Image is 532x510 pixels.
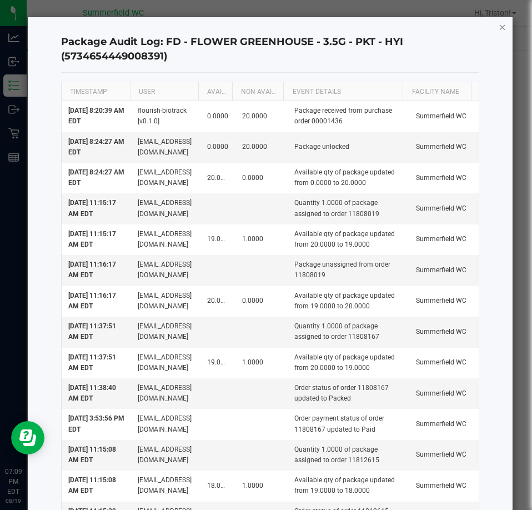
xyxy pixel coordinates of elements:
span: [DATE] 11:15:08 AM EDT [68,446,116,464]
td: 20.0000 [235,101,288,132]
th: AVAILABLE [198,82,232,101]
td: Summerfield WC [409,378,479,409]
td: [EMAIL_ADDRESS][DOMAIN_NAME] [131,163,200,193]
td: 1.0000 [235,348,288,378]
th: EVENT DETAILS [283,82,403,101]
td: 1.0000 [235,471,288,501]
td: [EMAIL_ADDRESS][DOMAIN_NAME] [131,471,200,501]
td: 18.0000 [200,471,235,501]
td: 0.0000 [235,163,288,193]
td: Order payment status of order 11808167 updated to Paid [288,409,409,439]
td: Available qty of package updated from 20.0000 to 19.0000 [288,348,409,378]
span: [DATE] 11:38:40 AM EDT [68,384,116,402]
th: NON AVAILABLE [232,82,283,101]
td: [EMAIL_ADDRESS][DOMAIN_NAME] [131,224,200,255]
td: [EMAIL_ADDRESS][DOMAIN_NAME] [131,286,200,317]
td: Summerfield WC [409,409,479,439]
span: [DATE] 11:16:17 AM EDT [68,261,116,279]
span: [DATE] 11:37:51 AM EDT [68,353,116,372]
td: [EMAIL_ADDRESS][DOMAIN_NAME] [131,132,200,163]
td: Summerfield WC [409,224,479,255]
td: 1.0000 [235,224,288,255]
td: 20.0000 [200,163,235,193]
span: [DATE] 8:20:39 AM EDT [68,107,124,125]
td: Summerfield WC [409,163,479,193]
td: Available qty of package updated from 19.0000 to 20.0000 [288,286,409,317]
td: 0.0000 [200,101,235,132]
td: Package unlocked [288,132,409,163]
td: 19.0000 [200,348,235,378]
iframe: Resource center [11,421,44,454]
td: Quantity 1.0000 of package assigned to order 11808019 [288,193,409,224]
td: Summerfield WC [409,440,479,471]
td: Quantity 1.0000 of package assigned to order 11812615 [288,440,409,471]
th: Facility Name [403,82,471,101]
td: [EMAIL_ADDRESS][DOMAIN_NAME] [131,255,200,286]
span: [DATE] 3:53:56 PM EDT [68,414,124,433]
td: Summerfield WC [409,286,479,317]
td: Summerfield WC [409,348,479,378]
th: USER [130,82,198,101]
td: [EMAIL_ADDRESS][DOMAIN_NAME] [131,317,200,347]
td: 0.0000 [200,132,235,163]
td: Summerfield WC [409,193,479,224]
td: Available qty of package updated from 20.0000 to 19.0000 [288,224,409,255]
td: Package unassigned from order 11808019 [288,255,409,286]
span: [DATE] 11:37:51 AM EDT [68,322,116,341]
td: 20.0000 [200,286,235,317]
td: 0.0000 [235,286,288,317]
td: Summerfield WC [409,101,479,132]
span: [DATE] 11:16:17 AM EDT [68,292,116,310]
span: [DATE] 11:15:08 AM EDT [68,476,116,494]
span: [DATE] 11:15:17 AM EDT [68,230,116,248]
span: [DATE] 8:24:27 AM EDT [68,168,124,187]
td: [EMAIL_ADDRESS][DOMAIN_NAME] [131,348,200,378]
td: Summerfield WC [409,317,479,347]
h4: Package Audit Log: FD - FLOWER GREENHOUSE - 3.5G - PKT - HYI (5734654449008391) [61,35,480,63]
td: [EMAIL_ADDRESS][DOMAIN_NAME] [131,409,200,439]
td: Package received from purchase order 00001436 [288,101,409,132]
td: Summerfield WC [409,132,479,163]
td: Summerfield WC [409,471,479,501]
td: Quantity 1.0000 of package assigned to order 11808167 [288,317,409,347]
td: Available qty of package updated from 19.0000 to 18.0000 [288,471,409,501]
th: TIMESTAMP [62,82,130,101]
td: Order status of order 11808167 updated to Packed [288,378,409,409]
td: [EMAIL_ADDRESS][DOMAIN_NAME] [131,378,200,409]
td: Summerfield WC [409,255,479,286]
td: flourish-biotrack [v0.1.0] [131,101,200,132]
td: [EMAIL_ADDRESS][DOMAIN_NAME] [131,440,200,471]
td: Available qty of package updated from 0.0000 to 20.0000 [288,163,409,193]
span: [DATE] 8:24:27 AM EDT [68,138,124,156]
td: [EMAIL_ADDRESS][DOMAIN_NAME] [131,193,200,224]
span: [DATE] 11:15:17 AM EDT [68,199,116,217]
td: 20.0000 [235,132,288,163]
td: 19.0000 [200,224,235,255]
